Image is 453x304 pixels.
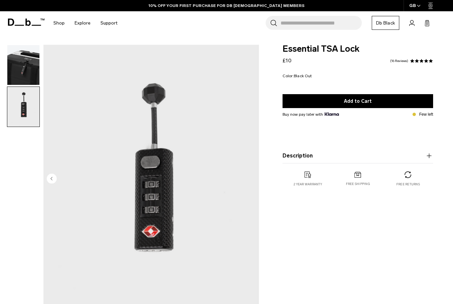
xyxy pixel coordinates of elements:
[47,174,57,185] button: Previous slide
[48,11,122,35] nav: Main Navigation
[7,87,39,127] img: tsaaa.png
[419,111,433,117] p: Few left
[372,16,399,30] a: Db Black
[283,152,433,160] button: Description
[390,59,408,63] a: 16 reviews
[283,94,433,108] button: Add to Cart
[283,45,433,53] span: Essential TSA Lock
[283,111,339,117] span: Buy now pay later with
[53,11,65,35] a: Shop
[294,74,312,78] span: Black Out
[283,74,312,78] legend: Color:
[283,57,291,64] span: £10
[7,45,40,85] button: TSA_lock.png
[7,87,40,127] button: tsaaa.png
[396,182,420,187] p: Free returns
[325,112,339,116] img: {"height" => 20, "alt" => "Klarna"}
[100,11,117,35] a: Support
[293,182,322,187] p: 2 year warranty
[75,11,91,35] a: Explore
[149,3,304,9] a: 10% OFF YOUR FIRST PURCHASE FOR DB [DEMOGRAPHIC_DATA] MEMBERS
[346,182,370,186] p: Free shipping
[7,45,39,85] img: TSA_lock.png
